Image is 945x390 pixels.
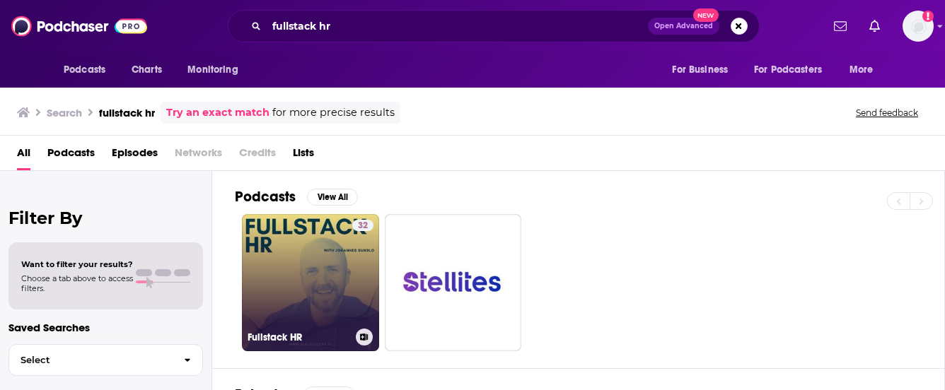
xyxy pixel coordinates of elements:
[293,141,314,170] a: Lists
[840,57,891,83] button: open menu
[864,14,886,38] a: Show notifications dropdown
[112,141,158,170] a: Episodes
[235,188,358,206] a: PodcastsView All
[903,11,934,42] img: User Profile
[122,57,170,83] a: Charts
[352,220,373,231] a: 32
[267,15,648,37] input: Search podcasts, credits, & more...
[178,57,256,83] button: open menu
[648,18,719,35] button: Open AdvancedNew
[248,331,350,343] h3: Fullstack HR
[132,60,162,80] span: Charts
[242,214,379,351] a: 32Fullstack HR
[21,273,133,293] span: Choose a tab above to access filters.
[9,355,173,365] span: Select
[8,208,203,228] h2: Filter By
[8,321,203,334] p: Saved Searches
[903,11,934,42] span: Logged in as AllisonGren
[47,106,82,119] h3: Search
[17,141,30,170] a: All
[745,57,842,83] button: open menu
[358,219,368,233] span: 32
[672,60,728,80] span: For Business
[662,57,746,83] button: open menu
[99,106,155,119] h3: fullstack hr
[754,60,822,80] span: For Podcasters
[852,107,922,119] button: Send feedback
[272,105,395,121] span: for more precise results
[166,105,269,121] a: Try an exact match
[21,259,133,269] span: Want to filter your results?
[922,11,934,22] svg: Add a profile image
[11,13,147,40] img: Podchaser - Follow, Share and Rate Podcasts
[693,8,719,22] span: New
[850,60,874,80] span: More
[235,188,296,206] h2: Podcasts
[187,60,238,80] span: Monitoring
[64,60,105,80] span: Podcasts
[239,141,276,170] span: Credits
[903,11,934,42] button: Show profile menu
[307,189,358,206] button: View All
[47,141,95,170] a: Podcasts
[828,14,852,38] a: Show notifications dropdown
[54,57,124,83] button: open menu
[175,141,222,170] span: Networks
[228,10,760,42] div: Search podcasts, credits, & more...
[654,23,713,30] span: Open Advanced
[8,344,203,376] button: Select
